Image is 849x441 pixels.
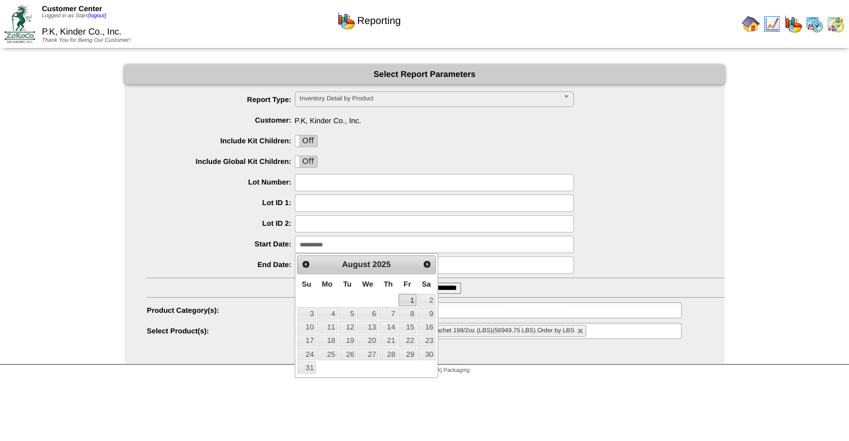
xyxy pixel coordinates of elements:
[147,198,295,207] label: Lot ID 1:
[357,321,378,333] a: 13
[399,307,416,319] a: 8
[295,135,318,147] div: OnOff
[298,361,316,374] a: 31
[302,280,311,288] span: Sunday
[805,15,823,33] img: calendarprod.gif
[42,13,107,19] span: Logged in as Starr
[42,27,122,37] span: P.K, Kinder Co., Inc.
[42,37,131,43] span: Thank You for Being Our Customer!
[147,137,295,145] label: Include Kit Children:
[298,348,316,360] a: 24
[357,15,401,27] span: Reporting
[338,348,356,360] a: 26
[147,116,295,124] label: Customer:
[124,65,725,84] div: Select Report Parameters
[338,307,356,319] a: 5
[399,348,416,360] a: 29
[317,321,337,333] a: 11
[4,5,35,42] img: ZoRoCo_Logo(Green%26Foil)%20jpg.webp
[338,335,356,347] a: 19
[147,178,295,186] label: Lot Number:
[342,260,370,269] span: August
[147,157,295,166] label: Include Global Kit Children:
[357,307,378,319] a: 6
[147,327,295,335] label: Select Product(s):
[379,335,397,347] a: 21
[299,257,313,272] a: Prev
[42,4,102,13] span: Customer Center
[88,13,107,19] a: (logout)
[362,280,373,288] span: Wednesday
[418,335,435,347] a: 23
[399,294,416,306] a: 1
[301,260,310,269] span: Prev
[298,307,316,319] a: 3
[404,280,411,288] span: Friday
[420,257,434,272] a: Next
[322,280,332,288] span: Monday
[300,92,559,105] span: Inventory Detail by Product
[357,348,378,360] a: 27
[317,335,337,347] a: 18
[422,280,431,288] span: Saturday
[343,280,352,288] span: Tuesday
[317,348,337,360] a: 25
[147,240,295,248] label: Start Date:
[784,15,802,33] img: graph.gif
[357,335,378,347] a: 20
[147,260,295,269] label: End Date:
[147,306,295,314] label: Product Category(s):
[379,348,397,360] a: 28
[399,335,416,347] a: 22
[418,294,435,306] a: 2
[379,321,397,333] a: 14
[418,348,435,360] a: 30
[317,307,337,319] a: 4
[399,321,416,333] a: 15
[338,321,356,333] a: 12
[298,321,316,333] a: 10
[295,156,318,168] div: OnOff
[372,260,391,269] span: 2025
[418,307,435,319] a: 9
[418,321,435,333] a: 16
[423,260,431,269] span: Next
[383,280,392,288] span: Thursday
[147,95,295,104] label: Report Type:
[295,156,317,167] label: Off
[147,112,725,125] span: P.K, Kinder Co., Inc.
[337,12,355,30] img: graph.gif
[295,135,317,147] label: Off
[147,219,295,227] label: Lot ID 2:
[763,15,781,33] img: line_graph.gif
[742,15,760,33] img: home.gif
[379,307,397,319] a: 7
[827,15,845,33] img: calendarinout.gif
[298,335,316,347] a: 17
